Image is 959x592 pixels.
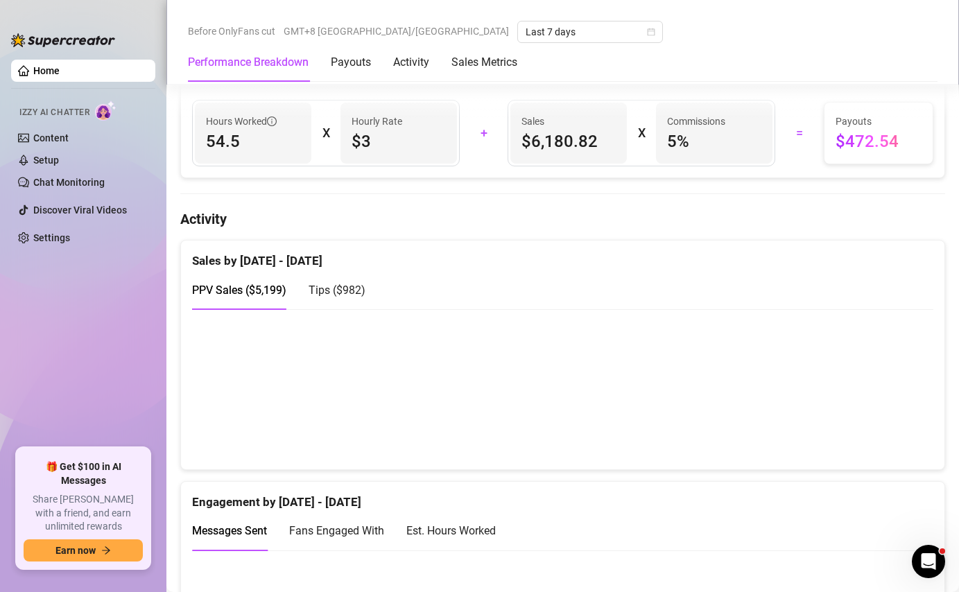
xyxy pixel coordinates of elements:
div: Est. Hours Worked [406,522,496,539]
img: logo-BBDzfeDw.svg [11,33,115,47]
span: Before OnlyFans cut [188,21,275,42]
span: info-circle [267,116,277,126]
iframe: Intercom live chat [912,545,945,578]
span: calendar [647,28,655,36]
div: Sales by [DATE] - [DATE] [192,241,933,270]
span: Messages Sent [192,524,267,537]
div: + [468,122,500,144]
a: Setup [33,155,59,166]
span: Sales [521,114,616,129]
span: Hours Worked [206,114,277,129]
a: Home [33,65,60,76]
div: X [322,122,329,144]
span: GMT+8 [GEOGRAPHIC_DATA]/[GEOGRAPHIC_DATA] [284,21,509,42]
span: $472.54 [836,130,922,153]
button: Earn nowarrow-right [24,539,143,561]
div: Activity [393,54,429,71]
span: 5 % [667,130,761,153]
span: Payouts [836,114,922,129]
span: 54.5 [206,130,300,153]
article: Hourly Rate [352,114,402,129]
div: Payouts [331,54,371,71]
article: Commissions [667,114,725,129]
a: Content [33,132,69,143]
span: Fans Engaged With [289,524,384,537]
span: $3 [352,130,446,153]
a: Discover Viral Videos [33,204,127,216]
div: = [784,122,815,144]
a: Chat Monitoring [33,177,105,188]
span: Earn now [55,545,96,556]
span: PPV Sales ( $5,199 ) [192,284,286,297]
img: AI Chatter [95,101,116,121]
div: Engagement by [DATE] - [DATE] [192,482,933,512]
h4: Activity [180,209,945,229]
div: Performance Breakdown [188,54,309,71]
span: 🎁 Get $100 in AI Messages [24,460,143,487]
span: arrow-right [101,546,111,555]
span: $6,180.82 [521,130,616,153]
span: Tips ( $982 ) [309,284,365,297]
span: Izzy AI Chatter [19,106,89,119]
a: Settings [33,232,70,243]
span: Share [PERSON_NAME] with a friend, and earn unlimited rewards [24,493,143,534]
div: Sales Metrics [451,54,517,71]
span: Last 7 days [526,21,655,42]
div: X [638,122,645,144]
